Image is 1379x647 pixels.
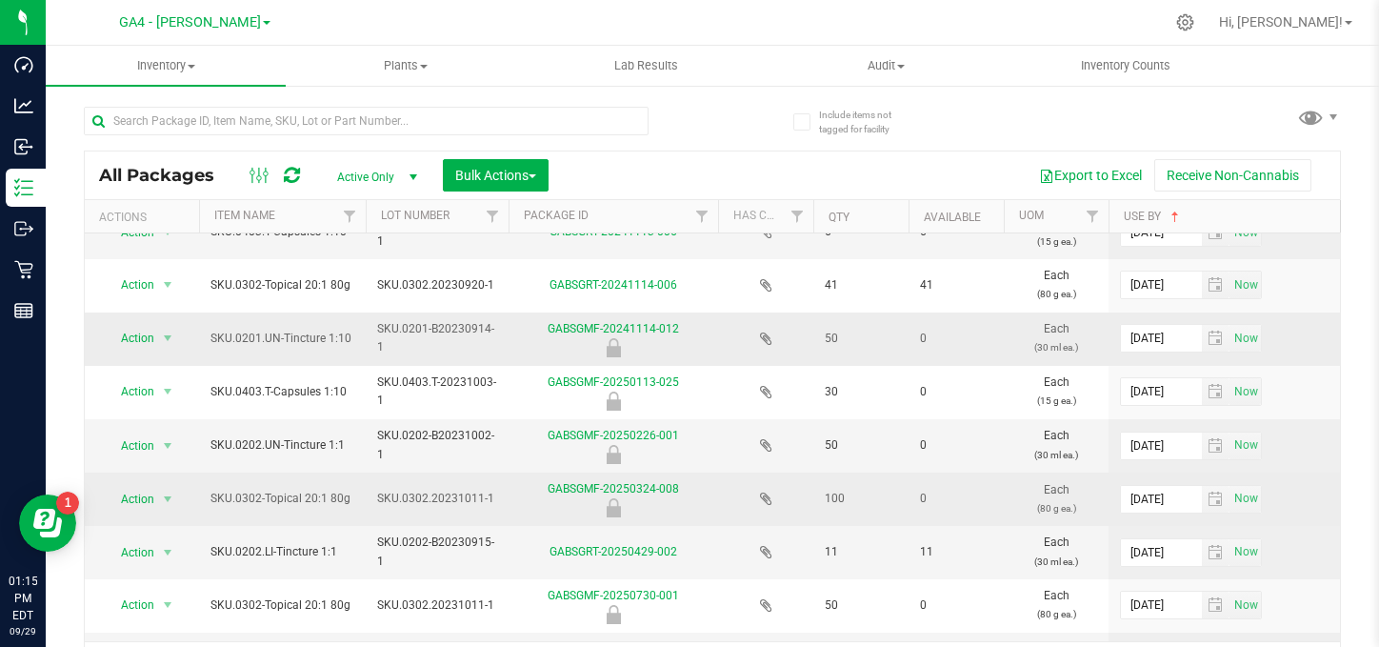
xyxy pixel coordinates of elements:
inline-svg: Retail [14,260,33,279]
span: select [1202,486,1229,513]
a: Filter [334,200,366,233]
inline-svg: Inbound [14,137,33,156]
a: Inventory Counts [1006,46,1246,86]
button: Bulk Actions [443,159,549,192]
span: select [1202,272,1229,298]
span: 11 [825,543,897,561]
span: Set Current date [1229,325,1262,353]
a: Lot Number [381,209,450,222]
span: SKU.0302-Topical 20:1 80g [210,596,354,615]
span: select [1229,486,1261,513]
span: Each [1015,587,1097,623]
a: Audit [766,46,1006,86]
span: Action [104,539,155,566]
span: 50 [825,436,897,455]
span: Action [104,486,155,513]
a: Package ID [524,209,589,222]
span: Each [1015,214,1097,251]
span: select [156,592,180,618]
span: Each [1015,267,1097,303]
div: Actions [99,211,191,224]
p: (80 g ea.) [1015,605,1097,623]
span: select [1202,378,1229,405]
a: Use By [1124,210,1183,223]
span: Bulk Actions [455,168,536,183]
p: 09/29 [9,624,37,638]
span: 100 [825,490,897,508]
a: GABSGMF-20250226-001 [548,429,679,442]
a: Inventory [46,46,286,86]
span: select [1202,592,1229,618]
span: SKU.0403.T-20230918-1 [377,214,497,251]
a: GABSGMF-20250324-008 [548,482,679,495]
span: SKU.0201.UN-Tincture 1:10 [210,330,354,348]
a: Qty [829,211,849,224]
p: (15 g ea.) [1015,392,1097,410]
span: select [1202,539,1229,566]
a: GABSGMF-20250730-001 [548,589,679,602]
span: 0 [920,596,992,615]
div: Newly Received [506,392,721,411]
a: Filter [687,200,718,233]
span: select [1229,433,1261,459]
div: Newly Received [506,445,721,464]
p: (30 ml ea.) [1015,553,1097,571]
span: 0 [920,330,992,348]
span: SKU.0403.T-20231003-1 [377,374,497,410]
span: Action [104,325,155,352]
span: 6 [920,223,992,241]
span: select [1229,219,1261,246]
span: Set Current date [1229,432,1262,459]
span: select [1202,219,1229,246]
span: select [156,378,180,405]
th: Has COA [718,200,813,233]
span: Action [104,378,155,405]
a: Available [924,211,981,224]
span: 50 [825,596,897,615]
span: Audit [767,57,1005,74]
span: SKU.0302-Topical 20:1 80g [210,276,354,294]
span: Plants [287,57,525,74]
a: Item Name [214,209,275,222]
p: (15 g ea.) [1015,233,1097,251]
span: 41 [825,276,897,294]
span: Action [104,592,155,618]
span: select [1229,272,1261,298]
span: Hi, [PERSON_NAME]! [1219,14,1343,30]
span: SKU.0202.LI-Tincture 1:1 [210,543,354,561]
iframe: Resource center unread badge [56,492,79,515]
span: Set Current date [1229,378,1262,406]
span: Action [104,219,155,246]
p: (30 ml ea.) [1015,338,1097,356]
inline-svg: Inventory [14,178,33,197]
span: SKU.0202.UN-Tincture 1:1 [210,436,354,455]
span: select [1202,325,1229,352]
span: select [156,433,180,459]
inline-svg: Analytics [14,96,33,115]
div: Manage settings [1173,13,1197,31]
a: Filter [782,200,813,233]
p: (30 ml ea.) [1015,446,1097,464]
span: Each [1015,427,1097,463]
a: Plants [286,46,526,86]
span: Include items not tagged for facility [819,108,914,136]
button: Receive Non-Cannabis [1154,159,1311,192]
span: select [1229,325,1261,352]
span: 41 [920,276,992,294]
p: (80 g ea.) [1015,499,1097,517]
a: Filter [1077,200,1109,233]
span: All Packages [99,165,233,186]
span: select [156,486,180,513]
a: Lab Results [526,46,766,86]
p: (80 g ea.) [1015,285,1097,303]
iframe: Resource center [19,495,76,552]
span: 50 [825,330,897,348]
span: Set Current date [1229,272,1262,299]
span: select [1229,378,1261,405]
span: select [156,272,180,298]
a: GABSGRT-20241114-006 [550,278,677,292]
span: SKU.0302.20230920-1 [377,276,497,294]
span: SKU.0202-B20231002-1 [377,427,497,463]
span: Lab Results [589,57,704,74]
span: Action [104,272,155,298]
